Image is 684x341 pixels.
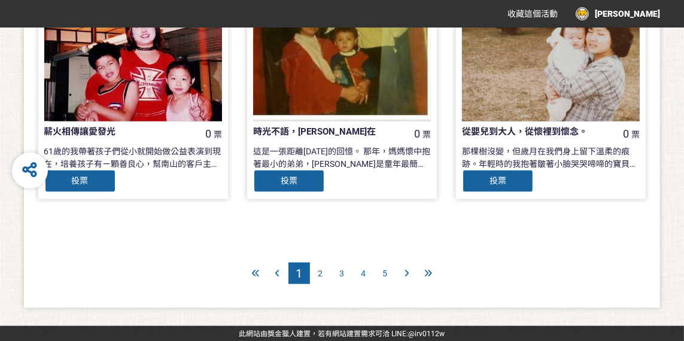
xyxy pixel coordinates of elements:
span: 5 [383,269,388,278]
span: 4 [361,269,366,278]
span: 投票 [490,176,506,185]
span: 3 [340,269,345,278]
span: 票 [214,130,222,139]
div: 從嬰兒到大人，從懷裡到懷念。 [462,125,604,139]
span: 0 [205,127,211,140]
div: 那棵樹沒變，但歲月在我們身上留下溫柔的痕跡。年輕時的我抱著皺著小臉哭哭啼啼的寶貝，像是抱著全世界；多年後，兒子長成了高大的男子，而我也依然輕輕摟著他，眼神依舊是當年的愛與不捨。 你曾是我懷裡的小... [462,145,640,169]
span: 0 [623,127,629,140]
span: 0 [414,127,420,140]
span: 2 [318,269,323,278]
div: 時光不語，[PERSON_NAME]在 [253,125,396,139]
div: 薪火相傳讓愛發光 [44,125,187,139]
a: 此網站由獎金獵人建置，若有網站建置需求 [239,330,376,338]
span: 投票 [72,176,89,185]
span: 票 [422,130,431,139]
div: 這是一張距離[DATE]的回憶。 那年，媽媽懷中抱著最小的弟弟，[PERSON_NAME]是童年最簡單的快樂。 那座小公園，是我們小時候唯一的世界。 [DATE][DATE]，我們回到同一個角落... [253,145,431,169]
span: 1 [296,266,302,281]
span: 可洽 LINE: [239,330,445,338]
span: 投票 [281,176,297,185]
div: 61歲的我帶著孩子們從小就開始做公益表演到現在，培養孩子有ㄧ顆善良心，幫南山的客戶主持的婚禮跟[PERSON_NAME]，帶著孩子去参加電視笑話冠軍比賽，訓練他們的膽識，以前我是他們的老師，現在... [44,145,222,169]
span: 票 [631,130,640,139]
span: 收藏這個活動 [507,9,558,19]
a: @irv0112w [409,330,445,338]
